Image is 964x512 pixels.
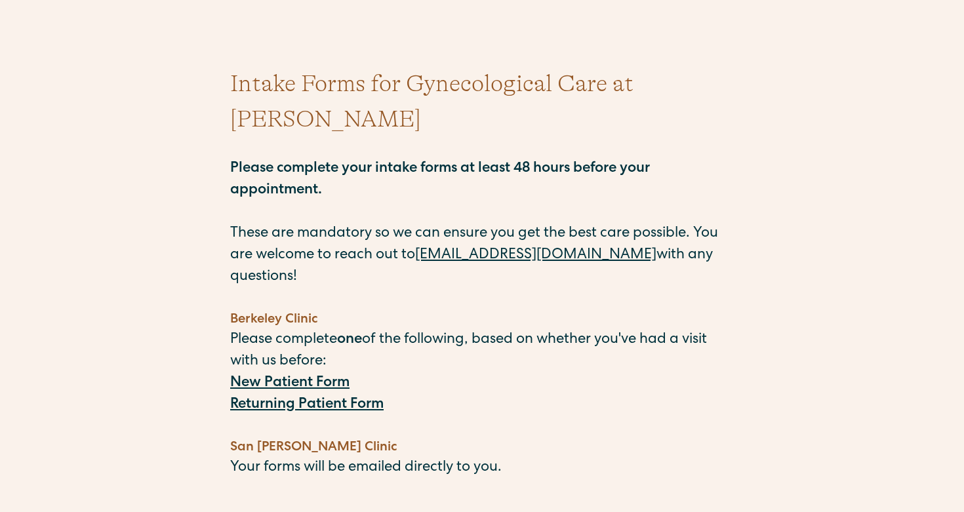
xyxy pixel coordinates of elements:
strong: San [PERSON_NAME] Clinic [230,441,397,454]
strong: Please complete your intake forms at least 48 hours before your appointment. [230,162,650,198]
a: [EMAIL_ADDRESS][DOMAIN_NAME] [415,248,656,263]
p: Your forms will be emailed directly to you. [230,458,734,479]
a: New Patient Form [230,376,350,391]
h1: Intake Forms for Gynecological Care at [PERSON_NAME] [230,66,734,137]
p: ‍ [230,416,734,438]
p: These are mandatory so we can ensure you get the best care possible. You are welcome to reach out... [230,137,734,288]
a: Returning Patient Form [230,398,384,412]
p: Please complete of the following, based on whether you've had a visit with us before: [230,330,734,373]
p: ‍ [230,479,734,501]
strong: Berkeley Clinic [230,313,317,326]
strong: one [337,333,362,347]
p: ‍ [230,288,734,310]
